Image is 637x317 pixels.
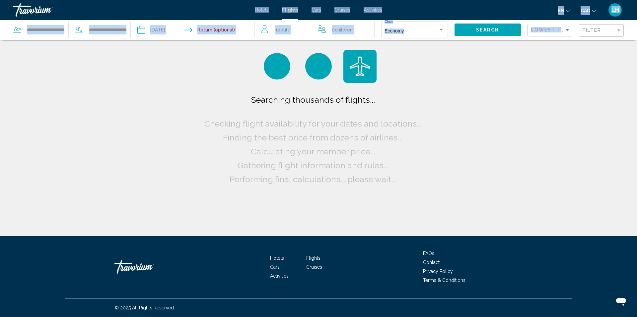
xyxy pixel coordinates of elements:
[13,3,248,17] a: Travorium
[335,27,353,32] span: Children
[531,27,574,32] span: Lowest Price
[137,20,165,40] button: Depart date: Aug 23, 2025
[581,6,597,15] button: Change currency
[184,20,235,40] button: Return date
[238,160,389,170] span: Gathering flight information and rules...
[255,20,374,40] button: Travelers: 1 adult, 0 children
[270,273,289,279] a: Activities
[455,24,521,36] button: Search
[230,174,396,184] span: Performing final calculations... please wait...
[114,257,181,277] a: Travorium
[282,7,298,13] a: Flights
[306,264,322,270] a: Cruises
[423,269,453,274] a: Privacy Policy
[270,264,280,270] a: Cars
[385,28,404,33] span: Economy
[251,146,375,156] span: Calculating your member price...
[610,291,632,312] iframe: Button to launch messaging window
[558,6,571,15] button: Change language
[251,95,375,105] span: Searching thousands of flights...
[312,7,321,13] a: Cars
[278,27,289,32] span: Adult
[423,278,465,283] a: Terms & Conditions
[423,260,440,265] a: Contact
[223,132,403,142] span: Finding the best price from dozens of airlines...
[581,8,590,13] span: CAD
[531,27,570,33] mat-select: Sort by
[270,255,284,261] a: Hotels
[476,27,499,33] span: Search
[334,7,350,13] a: Cruises
[204,119,422,129] span: Checking flight availability for your dates and locations...
[332,25,353,34] span: 0
[606,3,624,17] button: User Menu
[583,27,602,33] span: Filter
[255,7,269,13] a: Hotels
[611,7,619,13] span: LH
[579,24,624,37] button: Filter
[558,8,564,13] span: en
[423,251,434,256] a: FAQs
[275,25,289,34] span: 1
[114,305,175,310] span: © 2025 All Rights Reserved.
[364,7,382,13] a: Activities
[306,255,320,261] a: Flights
